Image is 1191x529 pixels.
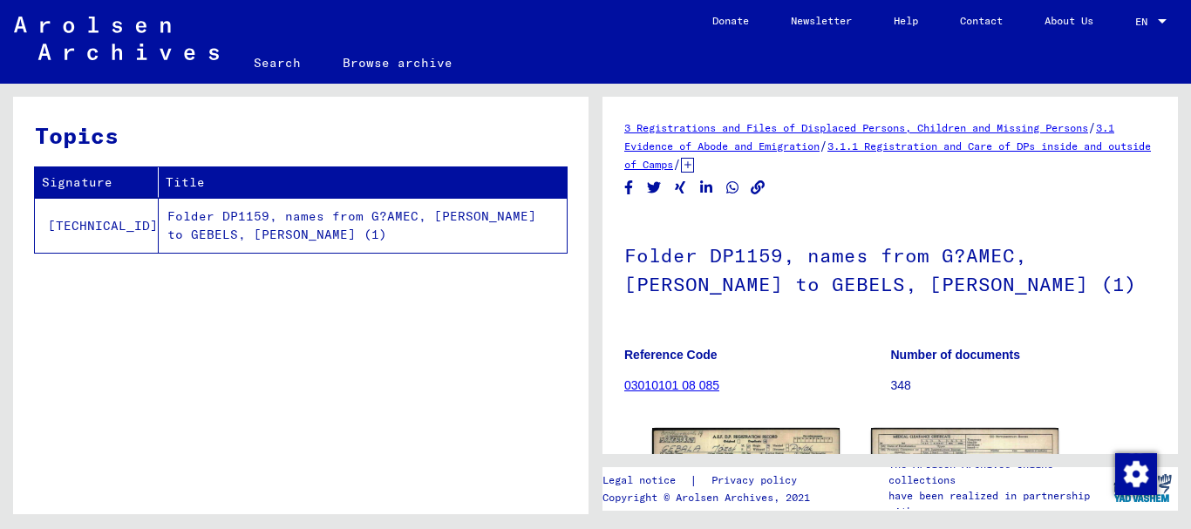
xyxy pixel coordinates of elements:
span: / [820,138,827,153]
p: have been realized in partnership with [888,488,1106,519]
a: Browse archive [322,42,473,84]
span: / [1088,119,1096,135]
img: Arolsen_neg.svg [14,17,219,60]
p: 348 [891,376,1157,395]
button: Copy link [749,177,767,199]
b: Number of documents [891,348,1021,362]
td: Folder DP1159, names from G?AMEC, [PERSON_NAME] to GEBELS, [PERSON_NAME] (1) [159,198,567,253]
button: Share on Xing [671,177,690,199]
span: EN [1135,16,1154,28]
img: Change consent [1115,453,1157,495]
a: Privacy policy [698,471,818,490]
a: 3.1.1 Registration and Care of DPs inside and outside of Camps [624,139,1151,171]
button: Share on Twitter [645,177,664,199]
p: The Arolsen Archives online collections [888,457,1106,488]
th: Title [159,167,567,198]
td: [TECHNICAL_ID] [35,198,159,253]
a: Legal notice [602,471,690,490]
button: Share on Facebook [620,177,638,199]
button: Share on LinkedIn [698,177,716,199]
b: Reference Code [624,348,718,362]
span: / [673,156,681,172]
p: Copyright © Arolsen Archives, 2021 [602,490,818,505]
a: 3 Registrations and Files of Displaced Persons, Children and Missing Persons [624,121,1088,134]
img: yv_logo.png [1110,466,1175,510]
a: 03010101 08 085 [624,378,719,392]
h3: Topics [35,119,566,153]
button: Share on WhatsApp [724,177,742,199]
a: Search [233,42,322,84]
h1: Folder DP1159, names from G?AMEC, [PERSON_NAME] to GEBELS, [PERSON_NAME] (1) [624,215,1156,321]
th: Signature [35,167,159,198]
div: | [602,471,818,490]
